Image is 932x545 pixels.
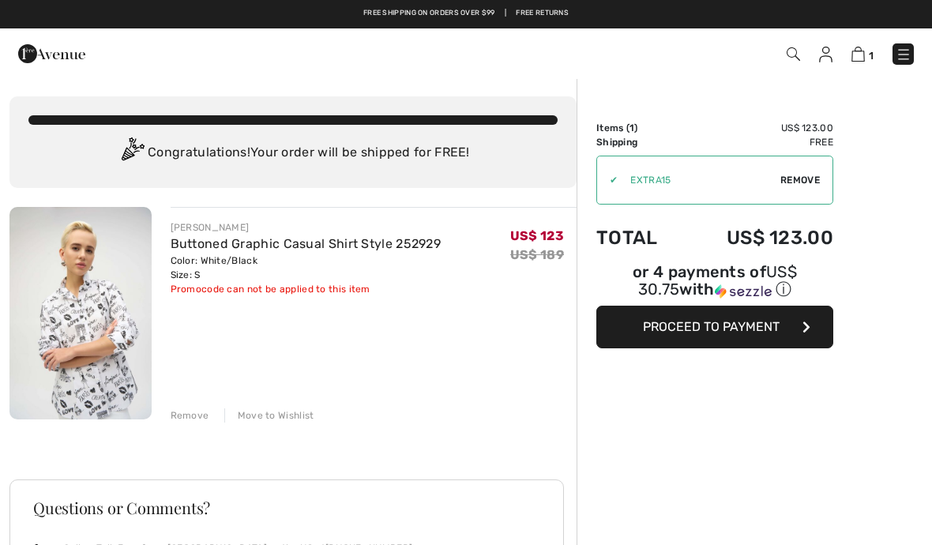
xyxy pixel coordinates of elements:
[505,8,506,19] span: |
[171,282,442,296] div: Promocode can not be applied to this item
[638,262,797,299] span: US$ 30.75
[819,47,832,62] img: My Info
[224,408,314,423] div: Move to Wishlist
[682,121,833,135] td: US$ 123.00
[682,135,833,149] td: Free
[516,8,569,19] a: Free Returns
[869,50,874,62] span: 1
[596,265,833,300] div: or 4 payments of with
[18,45,85,60] a: 1ère Avenue
[171,254,442,282] div: Color: White/Black Size: S
[596,135,682,149] td: Shipping
[851,44,874,63] a: 1
[597,173,618,187] div: ✔
[629,122,634,133] span: 1
[596,306,833,348] button: Proceed to Payment
[171,236,442,251] a: Buttoned Graphic Casual Shirt Style 252929
[715,284,772,299] img: Sezzle
[780,173,820,187] span: Remove
[682,211,833,265] td: US$ 123.00
[510,228,564,243] span: US$ 123
[851,47,865,62] img: Shopping Bag
[510,247,564,262] s: US$ 189
[171,408,209,423] div: Remove
[116,137,148,169] img: Congratulation2.svg
[18,38,85,70] img: 1ère Avenue
[28,137,558,169] div: Congratulations! Your order will be shipped for FREE!
[896,47,911,62] img: Menu
[643,319,780,334] span: Proceed to Payment
[9,207,152,419] img: Buttoned Graphic Casual Shirt Style 252929
[787,47,800,61] img: Search
[596,265,833,306] div: or 4 payments ofUS$ 30.75withSezzle Click to learn more about Sezzle
[596,121,682,135] td: Items ( )
[363,8,495,19] a: Free shipping on orders over $99
[33,500,540,516] h3: Questions or Comments?
[596,211,682,265] td: Total
[171,220,442,235] div: [PERSON_NAME]
[618,156,780,204] input: Promo code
